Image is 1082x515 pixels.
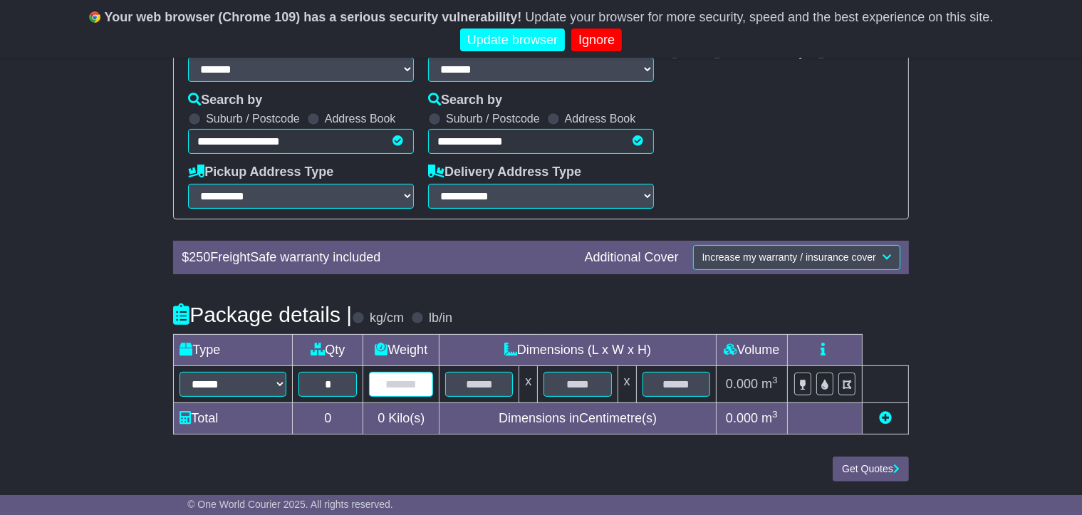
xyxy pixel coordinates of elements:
a: Ignore [571,28,622,52]
sup: 3 [772,409,778,420]
label: Search by [428,93,502,108]
span: Increase my warranty / insurance cover [702,251,876,263]
td: x [519,365,538,402]
td: Total [174,402,293,434]
label: kg/cm [370,311,404,326]
td: x [618,365,636,402]
span: 250 [189,250,210,264]
a: Update browser [460,28,565,52]
label: Address Book [325,112,396,125]
a: Add new item [879,411,892,425]
label: Pickup Address Type [188,165,333,180]
label: Delivery Address Type [428,165,581,180]
label: Address Book [565,112,636,125]
td: Dimensions in Centimetre(s) [439,402,717,434]
td: 0 [293,402,363,434]
label: Search by [188,93,262,108]
span: m [761,411,778,425]
sup: 3 [772,375,778,385]
div: Additional Cover [578,250,686,266]
span: 0.000 [726,411,758,425]
td: Type [174,334,293,365]
button: Get Quotes [833,457,909,482]
label: Suburb / Postcode [206,112,300,125]
span: 0.000 [726,377,758,391]
td: Kilo(s) [363,402,439,434]
span: © One World Courier 2025. All rights reserved. [187,499,393,510]
label: Suburb / Postcode [446,112,540,125]
h4: Package details | [173,303,352,326]
b: Your web browser (Chrome 109) has a serious security vulnerability! [105,10,522,24]
td: Weight [363,334,439,365]
td: Dimensions (L x W x H) [439,334,717,365]
td: Volume [716,334,787,365]
div: $ FreightSafe warranty included [175,250,577,266]
span: 0 [378,411,385,425]
label: lb/in [429,311,452,326]
span: Update your browser for more security, speed and the best experience on this site. [525,10,993,24]
td: Qty [293,334,363,365]
button: Increase my warranty / insurance cover [693,245,900,270]
span: m [761,377,778,391]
